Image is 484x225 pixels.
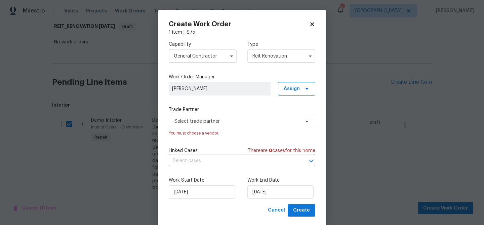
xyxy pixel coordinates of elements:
label: Trade Partner [169,106,315,113]
h2: Create Work Order [169,21,309,28]
input: Select cases [169,156,296,166]
label: Type [247,41,315,48]
button: Show options [228,52,236,60]
label: Capability [169,41,237,48]
span: Assign [284,85,300,92]
input: M/D/YYYY [247,185,314,199]
span: [PERSON_NAME] [172,85,267,92]
span: Linked Cases [169,147,198,154]
button: Cancel [265,204,288,217]
span: 0 [269,148,272,153]
span: Cancel [268,206,285,215]
button: Show options [306,52,314,60]
span: Create [293,206,310,215]
input: Select... [247,49,315,63]
span: Select trade partner [174,118,300,125]
button: Open [307,156,316,166]
input: Select... [169,49,237,63]
label: Work Order Manager [169,74,315,80]
div: 1 item | [169,29,315,36]
label: Work End Date [247,177,315,184]
button: Create [288,204,315,217]
input: M/D/YYYY [169,185,235,199]
span: $ 75 [187,30,195,35]
label: Work Start Date [169,177,237,184]
span: There are case s for this home [248,147,315,154]
div: You must choose a vendor. [169,130,315,137]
